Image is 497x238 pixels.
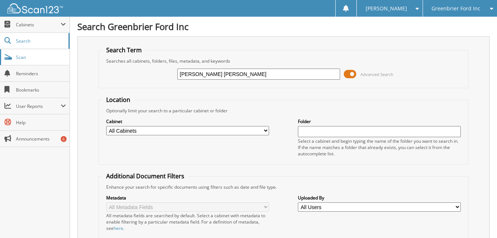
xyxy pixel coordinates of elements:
div: Select a cabinet and begin typing the name of the folder you want to search in. If the name match... [298,138,461,157]
div: Enhance your search for specific documents using filters such as date and file type. [103,184,465,190]
legend: Additional Document Filters [103,172,188,180]
div: All metadata fields are searched by default. Select a cabinet with metadata to enable filtering b... [106,212,269,231]
span: Scan [16,54,66,60]
div: Searches all cabinets, folders, files, metadata, and keywords [103,58,465,64]
label: Cabinet [106,118,269,125]
h1: Search Greenbrier Ford Inc [77,20,490,33]
span: Advanced Search [360,72,393,77]
label: Metadata [106,195,269,201]
span: Help [16,119,66,126]
iframe: Chat Widget [460,202,497,238]
span: User Reports [16,103,61,109]
span: Bookmarks [16,87,66,93]
label: Uploaded By [298,195,461,201]
legend: Location [103,96,134,104]
a: here [114,225,123,231]
span: Cabinets [16,22,61,28]
div: 6 [61,136,67,142]
img: scan123-logo-white.svg [7,3,63,13]
span: Reminders [16,70,66,77]
span: Announcements [16,136,66,142]
div: Optionally limit your search to a particular cabinet or folder [103,108,465,114]
span: [PERSON_NAME] [366,6,407,11]
span: Search [16,38,65,44]
span: Greenbrier Ford Inc [431,6,480,11]
legend: Search Term [103,46,145,54]
label: Folder [298,118,461,125]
